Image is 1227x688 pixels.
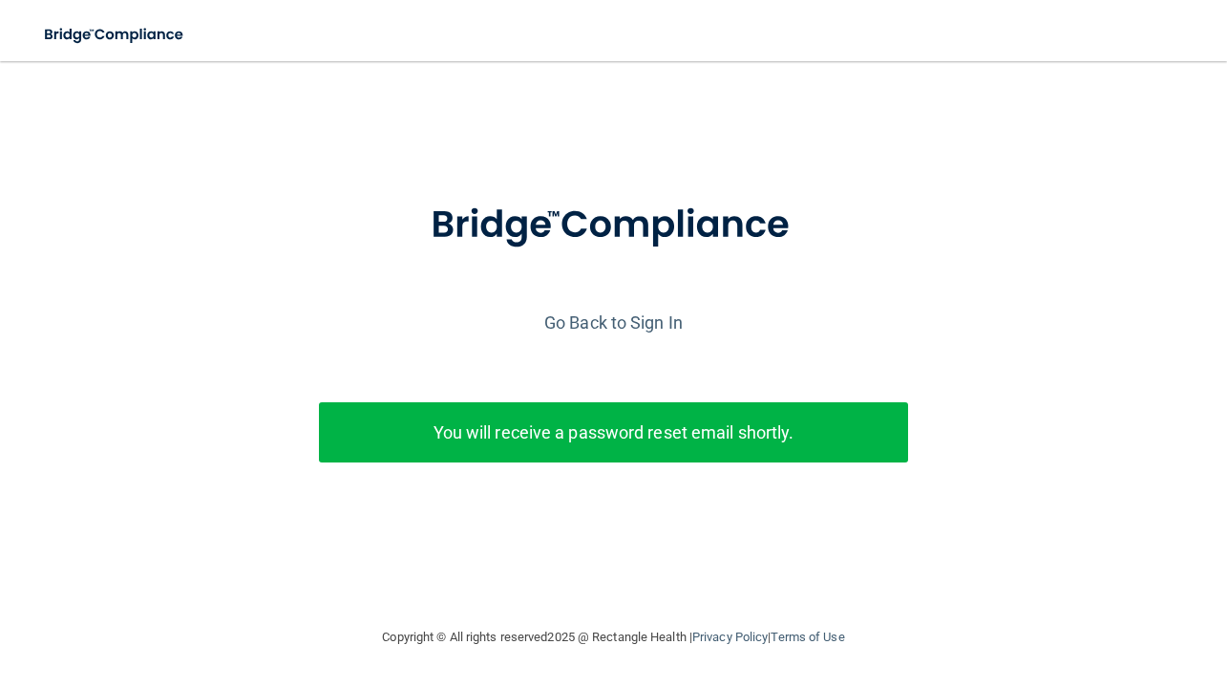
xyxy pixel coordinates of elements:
[29,15,201,54] img: bridge_compliance_login_screen.278c3ca4.svg
[692,630,768,644] a: Privacy Policy
[391,176,836,275] img: bridge_compliance_login_screen.278c3ca4.svg
[771,630,844,644] a: Terms of Use
[333,417,895,448] p: You will receive a password reset email shortly.
[544,312,683,333] a: Go Back to Sign In
[265,607,963,668] div: Copyright © All rights reserved 2025 @ Rectangle Health | |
